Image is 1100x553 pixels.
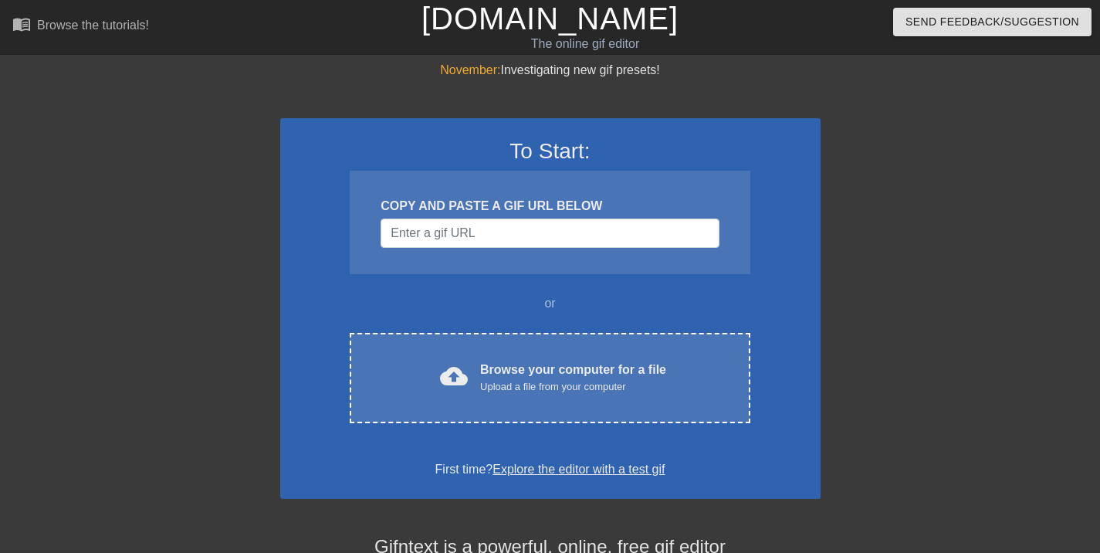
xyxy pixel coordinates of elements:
[905,12,1079,32] span: Send Feedback/Suggestion
[492,463,665,476] a: Explore the editor with a test gif
[893,8,1092,36] button: Send Feedback/Suggestion
[12,15,149,39] a: Browse the tutorials!
[280,61,821,80] div: Investigating new gif presets!
[440,63,500,76] span: November:
[374,35,796,53] div: The online gif editor
[320,294,780,313] div: or
[480,361,666,395] div: Browse your computer for a file
[300,460,800,479] div: First time?
[37,19,149,32] div: Browse the tutorials!
[381,219,719,248] input: Username
[300,138,800,165] h3: To Start:
[421,2,679,36] a: [DOMAIN_NAME]
[12,15,31,33] span: menu_book
[381,197,719,215] div: COPY AND PASTE A GIF URL BELOW
[440,362,468,390] span: cloud_upload
[480,379,666,395] div: Upload a file from your computer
